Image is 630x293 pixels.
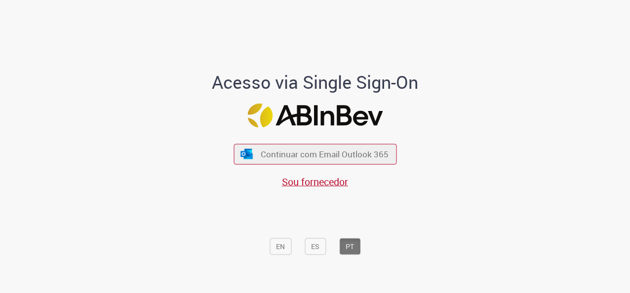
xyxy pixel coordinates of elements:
[305,238,326,255] button: ES
[270,238,291,255] button: EN
[247,104,383,128] img: Logo ABInBev
[282,175,348,188] a: Sou fornecedor
[178,72,452,92] h1: Acesso via Single Sign-On
[240,148,254,159] img: ícone Azure/Microsoft 360
[339,238,360,255] button: PT
[234,144,396,164] button: ícone Azure/Microsoft 360 Continuar com Email Outlook 365
[261,148,389,160] span: Continuar com Email Outlook 365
